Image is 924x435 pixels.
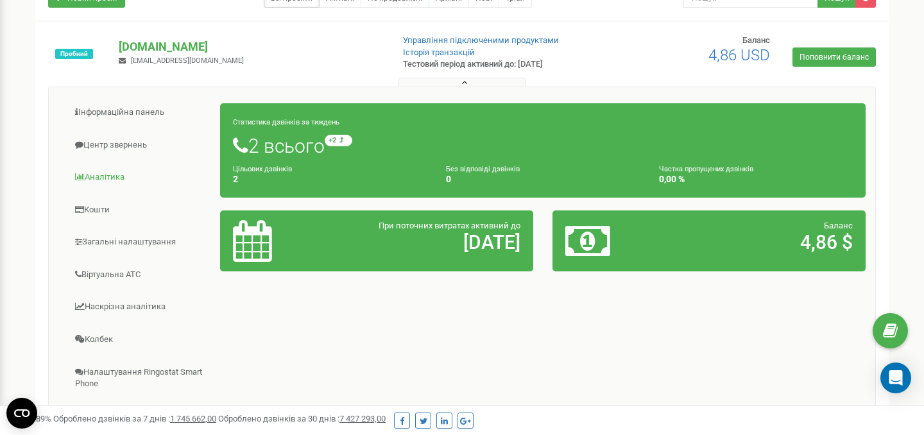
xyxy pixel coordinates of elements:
p: Тестовий період активний до: [DATE] [403,58,595,71]
a: Інформаційна панель [58,97,221,128]
u: 1 745 662,00 [170,414,216,423]
span: Пробний [55,49,93,59]
a: Історія транзакцій [403,47,475,57]
small: Цільових дзвінків [233,165,292,173]
a: Аналiтика [58,162,221,193]
small: Без відповіді дзвінків [446,165,520,173]
span: Оброблено дзвінків за 30 днів : [218,414,386,423]
span: [EMAIL_ADDRESS][DOMAIN_NAME] [131,56,244,65]
h2: [DATE] [335,232,520,253]
span: 4,86 USD [708,46,770,64]
a: Віртуальна АТС [58,259,221,291]
a: Інтеграція [58,401,221,432]
span: Оброблено дзвінків за 7 днів : [53,414,216,423]
a: Налаштування Ringostat Smart Phone [58,357,221,400]
small: Статистика дзвінків за тиждень [233,118,339,126]
h4: 2 [233,175,427,184]
a: Наскрізна аналітика [58,291,221,323]
a: Загальні налаштування [58,226,221,258]
small: +2 [325,135,352,146]
p: [DOMAIN_NAME] [119,38,382,55]
a: Колбек [58,324,221,355]
span: Баланс [742,35,770,45]
h4: 0 [446,175,640,184]
u: 7 427 293,00 [339,414,386,423]
h1: 2 всього [233,135,853,157]
a: Управління підключеними продуктами [403,35,559,45]
h4: 0,00 % [659,175,853,184]
div: Open Intercom Messenger [880,362,911,393]
h2: 4,86 $ [667,232,853,253]
span: При поточних витратах активний до [379,221,520,230]
a: Кошти [58,194,221,226]
span: Баланс [824,221,853,230]
small: Частка пропущених дзвінків [659,165,753,173]
a: Центр звернень [58,130,221,161]
a: Поповнити баланс [792,47,876,67]
button: Open CMP widget [6,398,37,429]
